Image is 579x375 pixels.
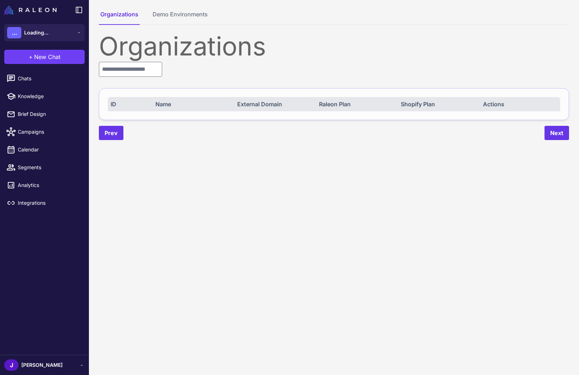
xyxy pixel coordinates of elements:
[18,146,80,154] span: Calendar
[151,10,209,25] button: Demo Environments
[3,195,86,210] a: Integrations
[4,50,85,64] button: +New Chat
[7,27,21,38] div: ...
[29,53,33,61] span: +
[21,361,63,369] span: [PERSON_NAME]
[3,71,86,86] a: Chats
[3,89,86,104] a: Knowledge
[3,160,86,175] a: Segments
[34,53,60,61] span: New Chat
[18,75,80,82] span: Chats
[99,126,123,140] button: Prev
[18,181,80,189] span: Analytics
[4,6,57,14] img: Raleon Logo
[4,6,59,14] a: Raleon Logo
[155,100,230,108] div: Name
[3,178,86,193] a: Analytics
[18,110,80,118] span: Brief Design
[24,29,48,37] span: Loading...
[401,100,475,108] div: Shopify Plan
[18,199,80,207] span: Integrations
[3,124,86,139] a: Campaigns
[18,164,80,171] span: Segments
[319,100,393,108] div: Raleon Plan
[237,100,312,108] div: External Domain
[483,100,557,108] div: Actions
[4,359,18,371] div: J
[99,10,140,25] button: Organizations
[545,126,569,140] button: Next
[3,107,86,122] a: Brief Design
[99,33,569,59] div: Organizations
[3,142,86,157] a: Calendar
[18,128,80,136] span: Campaigns
[18,92,80,100] span: Knowledge
[4,24,85,41] button: ...Loading...
[111,100,148,108] div: ID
